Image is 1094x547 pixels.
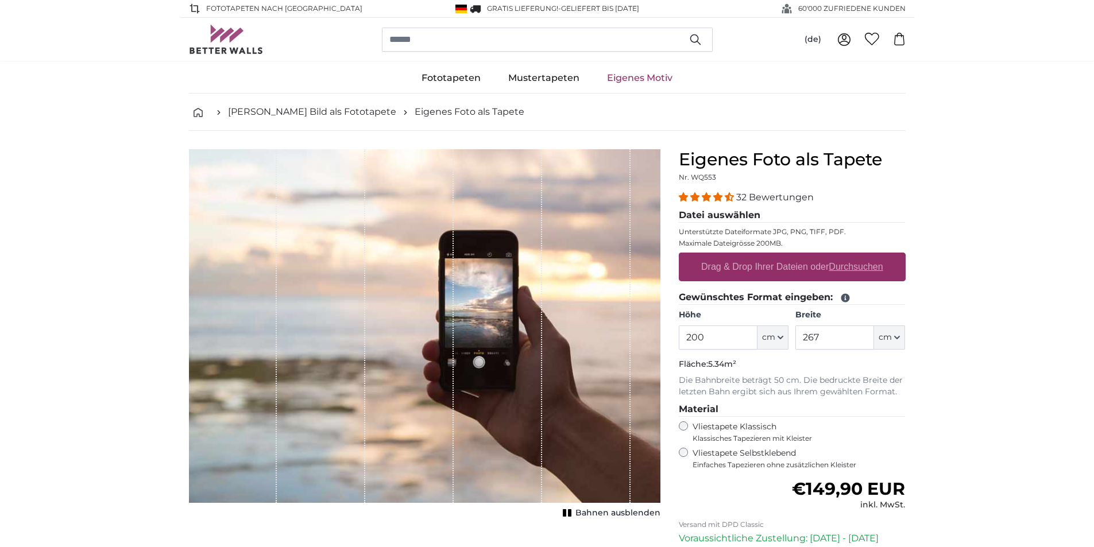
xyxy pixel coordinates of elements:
[679,208,906,223] legend: Datei auswählen
[792,478,905,499] span: €149,90 EUR
[762,332,775,343] span: cm
[228,105,396,119] a: [PERSON_NAME] Bild als Fototapete
[189,149,660,521] div: 1 of 1
[693,448,906,470] label: Vliestapete Selbstklebend
[879,332,892,343] span: cm
[561,4,639,13] span: Geliefert bis [DATE]
[693,421,896,443] label: Vliestapete Klassisch
[795,29,830,50] button: (de)
[455,5,467,13] img: Deutschland
[189,94,906,131] nav: breadcrumbs
[679,402,906,417] legend: Material
[679,359,906,370] p: Fläche:
[798,3,906,14] span: 60'000 ZUFRIEDENE KUNDEN
[679,173,716,181] span: Nr. WQ553
[494,63,593,93] a: Mustertapeten
[593,63,686,93] a: Eigenes Motiv
[679,309,788,321] label: Höhe
[874,325,905,350] button: cm
[415,105,524,119] a: Eigenes Foto als Tapete
[679,532,906,545] p: Voraussichtliche Zustellung: [DATE] - [DATE]
[679,192,736,203] span: 4.31 stars
[559,505,660,521] button: Bahnen ausblenden
[679,520,906,529] p: Versand mit DPD Classic
[757,325,788,350] button: cm
[558,4,639,13] span: -
[736,192,814,203] span: 32 Bewertungen
[693,460,906,470] span: Einfaches Tapezieren ohne zusätzlichen Kleister
[708,359,736,369] span: 5.34m²
[679,375,906,398] p: Die Bahnbreite beträgt 50 cm. Die bedruckte Breite der letzten Bahn ergibt sich aus Ihrem gewählt...
[679,290,906,305] legend: Gewünschtes Format eingeben:
[679,149,906,170] h1: Eigenes Foto als Tapete
[487,4,558,13] span: GRATIS Lieferung!
[575,507,660,519] span: Bahnen ausblenden
[693,434,896,443] span: Klassisches Tapezieren mit Kleister
[795,309,905,321] label: Breite
[679,239,906,248] p: Maximale Dateigrösse 200MB.
[408,63,494,93] a: Fototapeten
[792,499,905,511] div: inkl. MwSt.
[206,3,362,14] span: Fototapeten nach [GEOGRAPHIC_DATA]
[189,25,264,54] img: Betterwalls
[679,227,906,236] p: Unterstützte Dateiformate JPG, PNG, TIFF, PDF.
